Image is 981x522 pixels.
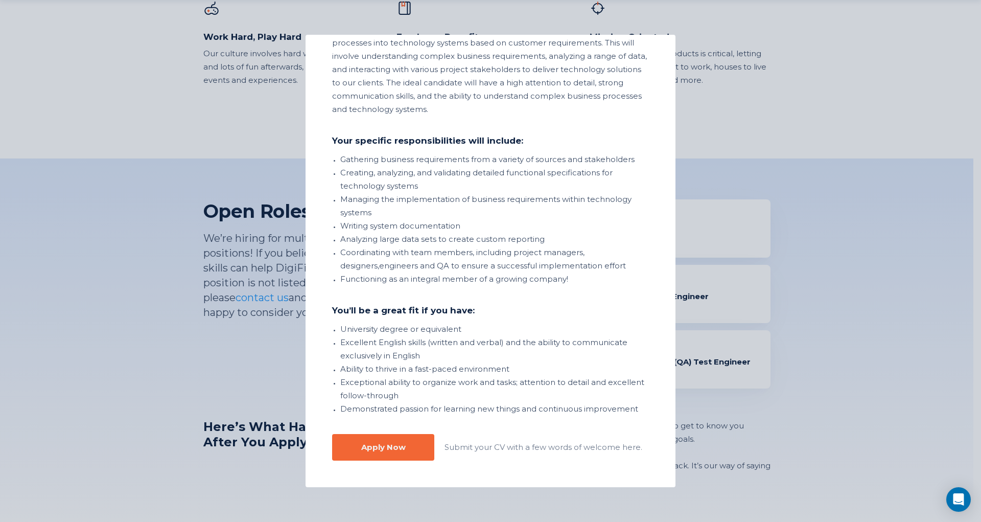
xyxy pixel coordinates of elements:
[332,134,649,147] div: Your specific responsibilities will include:
[340,233,649,246] li: Analyzing large data sets to create custom reporting
[361,442,406,452] div: Apply Now
[340,246,649,273] li: Coordinating with team members, including project managers, designers,engineers and QA to ensure ...
[340,336,649,362] li: Excellent English skills (written and verbal) and the ability to communicate exclusively in English
[340,376,649,402] li: Exceptional ability to organize work and tasks; attention to detail and excellent follow-through
[340,153,649,166] li: Gathering business requirements from a variety of sources and stakeholders
[340,219,649,233] li: Writing system documentation
[445,441,642,454] div: Submit your CV with a few words of welcome here.
[332,434,434,461] button: Apply Now
[340,166,649,193] li: Creating, analyzing, and validating detailed functional specifications for technology systems
[332,23,649,116] div: DigiFi’s Business Analyst will be primarily responsible for implementing business processes into ...
[332,304,649,316] div: You’ll be a great fit if you have:
[340,362,649,376] li: Ability to thrive in a fast-paced environment
[340,402,649,416] li: Demonstrated passion for learning new things and continuous improvement
[340,273,649,286] li: Functioning as an integral member of a growing company!
[340,193,649,219] li: Managing the implementation of business requirements within technology systems
[340,323,649,336] li: University degree or equivalent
